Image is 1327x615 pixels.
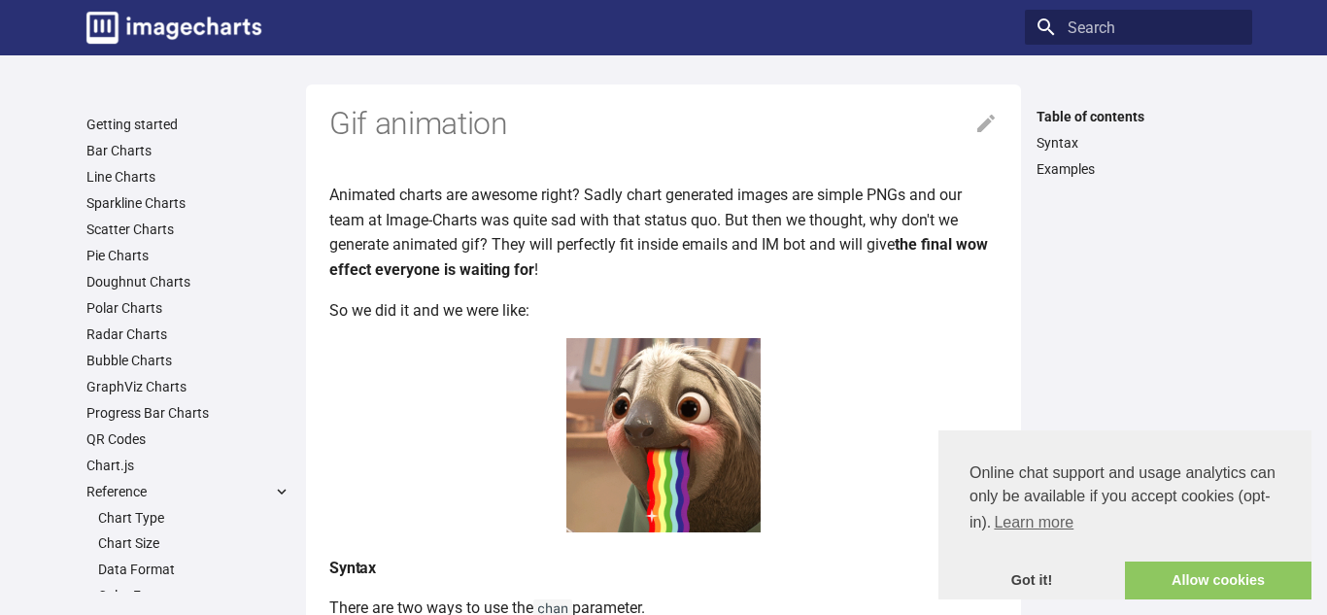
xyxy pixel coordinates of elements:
a: Pie Charts [86,247,290,264]
label: Reference [86,483,290,500]
a: Line Charts [86,168,290,186]
img: woot [566,338,761,532]
p: Animated charts are awesome right? Sadly chart generated images are simple PNGs and our team at I... [329,183,998,282]
a: Sparkline Charts [86,194,290,212]
a: Doughnut Charts [86,273,290,290]
nav: Table of contents [1025,108,1252,178]
a: GraphViz Charts [86,378,290,395]
div: cookieconsent [938,430,1311,599]
label: Table of contents [1025,108,1252,125]
a: Getting started [86,116,290,133]
a: Bar Charts [86,142,290,159]
a: Examples [1037,160,1241,178]
a: Radar Charts [86,325,290,343]
a: learn more about cookies [991,508,1076,537]
a: Color Format [98,587,290,604]
h4: Syntax [329,556,998,581]
img: logo [86,12,261,44]
input: Search [1025,10,1252,45]
a: Progress Bar Charts [86,404,290,422]
a: Chart Size [98,534,290,552]
a: Data Format [98,561,290,578]
a: allow cookies [1125,562,1311,600]
span: Online chat support and usage analytics can only be available if you accept cookies (opt-in). [970,461,1280,537]
a: QR Codes [86,430,290,448]
a: Polar Charts [86,299,290,317]
a: dismiss cookie message [938,562,1125,600]
a: Image-Charts documentation [79,4,269,51]
p: So we did it and we were like: [329,298,998,324]
a: Chart.js [86,457,290,474]
a: Syntax [1037,134,1241,152]
a: Chart Type [98,509,290,527]
h1: Gif animation [329,104,998,145]
a: Bubble Charts [86,352,290,369]
a: Scatter Charts [86,221,290,238]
